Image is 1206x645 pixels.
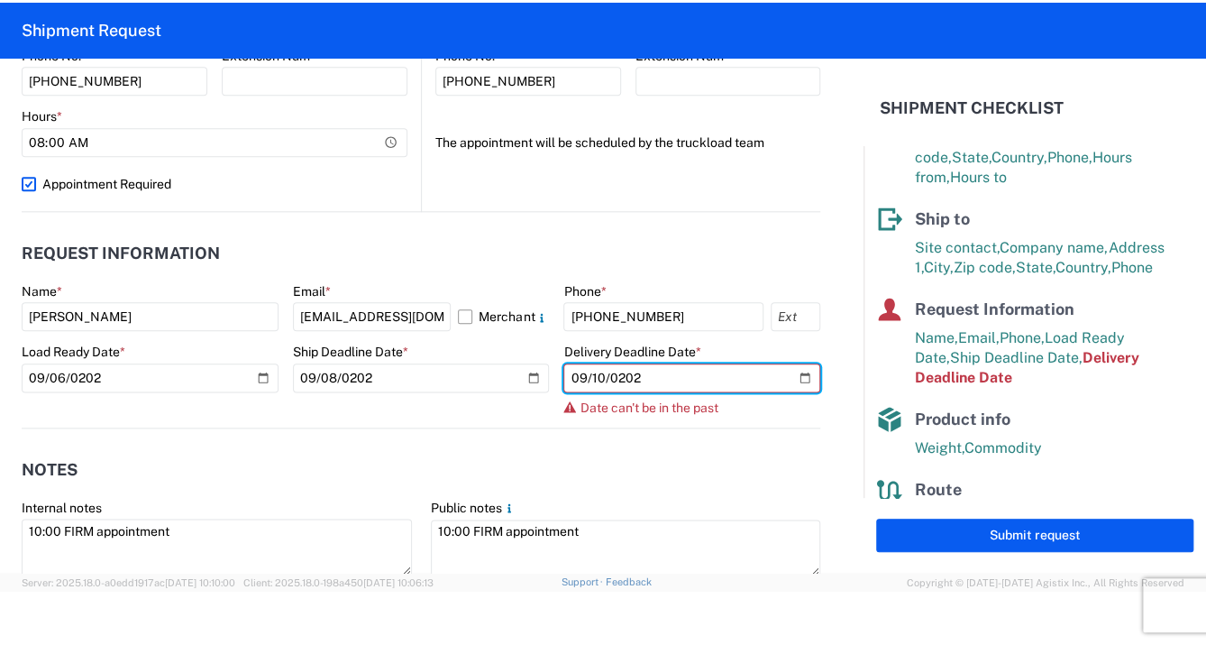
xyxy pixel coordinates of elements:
[1000,239,1109,256] span: Company name,
[880,97,1064,119] h2: Shipment Checklist
[580,401,717,415] span: Date can't be in the past
[431,500,516,516] label: Public notes
[964,439,1042,456] span: Commodity
[954,259,1016,276] span: Zip code,
[950,349,1083,366] span: Ship Deadline Date,
[243,577,434,588] span: Client: 2025.18.0-198a450
[293,283,331,299] label: Email
[22,283,62,299] label: Name
[1047,149,1092,166] span: Phone,
[165,577,235,588] span: [DATE] 10:10:00
[915,209,970,228] span: Ship to
[563,344,700,360] label: Delivery Deadline Date
[1000,329,1045,346] span: Phone,
[22,344,125,360] label: Load Ready Date
[958,329,1000,346] span: Email,
[22,577,235,588] span: Server: 2025.18.0-a0edd1917ac
[915,439,964,456] span: Weight,
[907,575,1184,591] span: Copyright © [DATE]-[DATE] Agistix Inc., All Rights Reserved
[915,239,1000,256] span: Site contact,
[950,169,1007,186] span: Hours to
[952,149,991,166] span: State,
[458,302,549,331] label: Merchant
[563,283,606,299] label: Phone
[22,20,161,41] h2: Shipment Request
[293,344,408,360] label: Ship Deadline Date
[915,410,1010,428] span: Product info
[915,329,958,346] span: Name,
[876,519,1193,552] button: Submit request
[1055,259,1111,276] span: Country,
[771,302,820,331] input: Ext
[1111,259,1153,276] span: Phone
[22,244,220,263] h2: Request Information
[561,576,606,587] a: Support
[22,170,407,198] label: Appointment Required
[915,299,1074,318] span: Request Information
[22,461,78,479] h2: Notes
[924,259,954,276] span: City,
[606,576,652,587] a: Feedback
[915,480,962,499] span: Route
[363,577,434,588] span: [DATE] 10:06:13
[22,500,102,516] label: Internal notes
[435,128,764,157] label: The appointment will be scheduled by the truckload team
[1016,259,1055,276] span: State,
[991,149,1047,166] span: Country,
[22,108,62,124] label: Hours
